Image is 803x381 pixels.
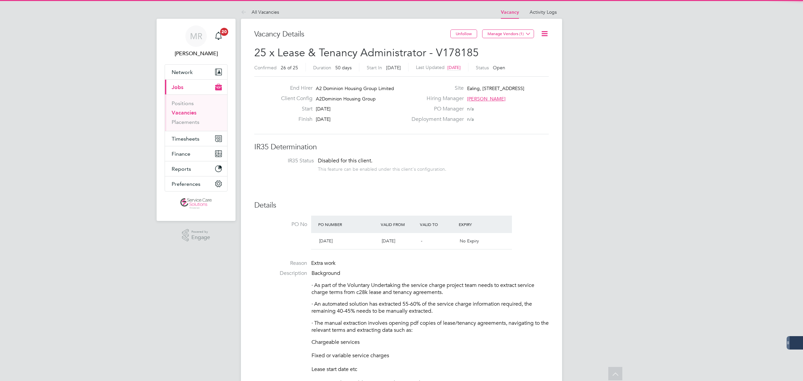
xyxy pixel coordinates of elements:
[457,218,496,230] div: Expiry
[311,282,549,296] p: · As part of the Voluntary Undertaking the service charge project team needs to extract service c...
[165,131,227,146] button: Timesheets
[476,65,489,71] label: Status
[311,270,549,277] p: Background
[379,218,418,230] div: Valid From
[318,164,446,172] div: This feature can be enabled under this client's configuration.
[316,85,394,91] span: A2 Dominion Housing Group Limited
[254,46,479,59] span: 25 x Lease & Tenancy Administrator - V178185
[447,65,461,70] span: [DATE]
[254,142,549,152] h3: IR35 Determination
[165,146,227,161] button: Finance
[317,218,379,230] div: PO Number
[311,339,549,346] p: Chargeable services
[493,65,505,71] span: Open
[190,32,202,41] span: MR
[191,229,210,235] span: Powered by
[313,65,331,71] label: Duration
[157,19,236,221] nav: Main navigation
[408,95,464,102] label: Hiring Manager
[501,9,519,15] a: Vacancy
[254,260,307,267] label: Reason
[408,116,464,123] label: Deployment Manager
[180,198,212,209] img: servicecare-logo-retina.png
[172,69,193,75] span: Network
[311,320,549,334] p: · The manual extraction involves opening pdf copies of lease/tenancy agreements, navigating to th...
[172,84,183,90] span: Jobs
[467,96,506,102] span: [PERSON_NAME]
[421,238,422,244] span: -
[386,65,401,71] span: [DATE]
[482,29,534,38] button: Manage Vendors (1)
[467,116,474,122] span: n/a
[311,301,549,315] p: · An automated solution has extracted 55-60% of the service charge information required, the rema...
[416,64,445,70] label: Last Updated
[182,229,210,242] a: Powered byEngage
[276,95,313,102] label: Client Config
[311,260,336,266] span: Extra work
[316,96,376,102] span: A2Dominion Housing Group
[311,352,549,359] p: Fixed or variable service charges
[165,161,227,176] button: Reports
[254,29,450,39] h3: Vacancy Details
[254,221,307,228] label: PO No
[165,50,228,58] span: Matt Robson
[172,181,200,187] span: Preferences
[276,105,313,112] label: Start
[165,94,227,131] div: Jobs
[172,119,199,125] a: Placements
[367,65,382,71] label: Start In
[382,238,395,244] span: [DATE]
[467,106,474,112] span: n/a
[165,65,227,79] button: Network
[408,105,464,112] label: PO Manager
[276,85,313,92] label: End Hirer
[220,28,228,36] span: 20
[311,366,549,373] p: Lease start date etc
[530,9,557,15] a: Activity Logs
[276,116,313,123] label: Finish
[172,100,194,106] a: Positions
[408,85,464,92] label: Site
[254,270,307,277] label: Description
[418,218,457,230] div: Valid To
[172,166,191,172] span: Reports
[172,151,190,157] span: Finance
[254,65,277,71] label: Confirmed
[335,65,352,71] span: 50 days
[450,29,477,38] button: Unfollow
[165,198,228,209] a: Go to home page
[165,80,227,94] button: Jobs
[318,157,372,164] span: Disabled for this client.
[261,157,314,164] label: IR35 Status
[316,116,331,122] span: [DATE]
[460,238,479,244] span: No Expiry
[467,85,524,91] span: Ealing, [STREET_ADDRESS]
[212,25,225,47] a: 20
[165,176,227,191] button: Preferences
[165,25,228,58] a: MR[PERSON_NAME]
[241,9,279,15] a: All Vacancies
[319,238,333,244] span: [DATE]
[172,136,199,142] span: Timesheets
[172,109,196,116] a: Vacancies
[316,106,331,112] span: [DATE]
[254,201,549,210] h3: Details
[191,235,210,240] span: Engage
[281,65,298,71] span: 26 of 25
